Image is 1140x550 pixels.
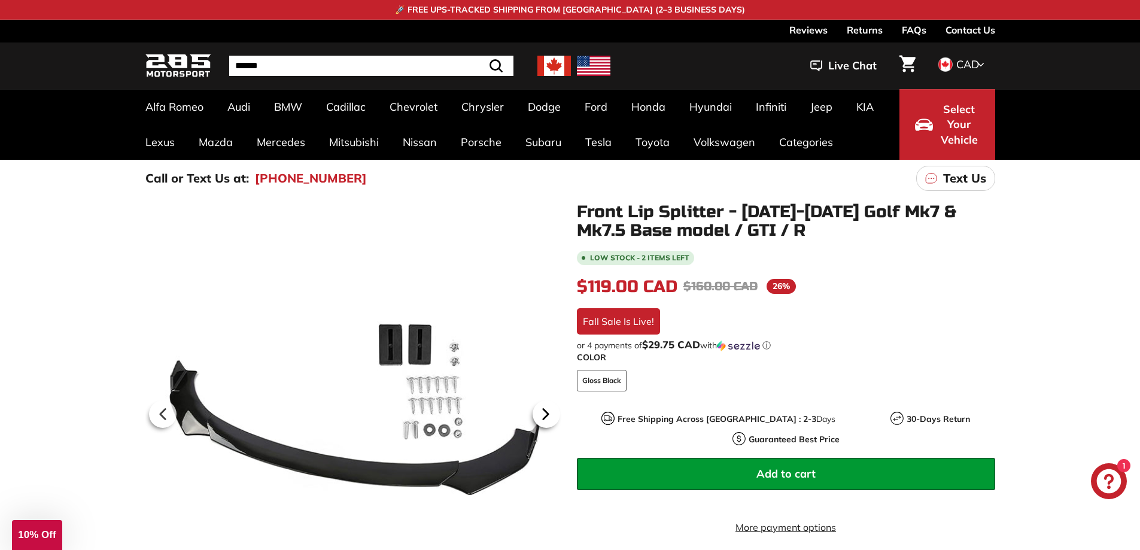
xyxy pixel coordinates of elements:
[844,89,886,124] a: KIA
[314,89,378,124] a: Cadillac
[618,413,835,426] p: Days
[187,124,245,160] a: Mazda
[907,414,970,424] strong: 30-Days Return
[1087,463,1130,502] inbox-online-store-chat: Shopify online store chat
[573,89,619,124] a: Ford
[577,203,995,240] h1: Front Lip Splitter - [DATE]-[DATE] Golf Mk7 & Mk7.5 Base model / GTI / R
[619,89,677,124] a: Honda
[133,124,187,160] a: Lexus
[677,89,744,124] a: Hyundai
[577,308,660,335] div: Fall Sale Is Live!
[899,89,995,160] button: Select Your Vehicle
[946,20,995,40] a: Contact Us
[618,414,816,424] strong: Free Shipping Across [GEOGRAPHIC_DATA] : 2-3
[215,89,262,124] a: Audi
[798,89,844,124] a: Jeep
[590,254,689,262] span: Low stock - 2 items left
[577,276,677,297] span: $119.00 CAD
[577,351,995,364] label: COLOR
[12,520,62,550] div: 10% Off
[624,124,682,160] a: Toyota
[245,124,317,160] a: Mercedes
[577,520,995,534] a: More payment options
[847,20,883,40] a: Returns
[391,124,449,160] a: Nissan
[577,339,995,351] div: or 4 payments of with
[145,169,249,187] p: Call or Text Us at:
[255,169,367,187] a: [PHONE_NUMBER]
[573,124,624,160] a: Tesla
[916,166,995,191] a: Text Us
[767,279,796,294] span: 26%
[749,434,840,445] strong: Guaranteed Best Price
[683,279,758,294] span: $160.00 CAD
[943,169,986,187] p: Text Us
[789,20,828,40] a: Reviews
[892,45,923,86] a: Cart
[956,57,979,71] span: CAD
[449,89,516,124] a: Chrysler
[378,89,449,124] a: Chevrolet
[642,338,700,351] span: $29.75 CAD
[939,102,980,148] span: Select Your Vehicle
[902,20,926,40] a: FAQs
[516,89,573,124] a: Dodge
[395,4,745,16] p: 🚀 FREE UPS-TRACKED SHIPPING FROM [GEOGRAPHIC_DATA] (2–3 BUSINESS DAYS)
[145,52,211,80] img: Logo_285_Motorsport_areodynamics_components
[717,341,760,351] img: Sezzle
[577,458,995,490] button: Add to cart
[744,89,798,124] a: Infiniti
[795,51,892,81] button: Live Chat
[262,89,314,124] a: BMW
[317,124,391,160] a: Mitsubishi
[18,529,56,540] span: 10% Off
[513,124,573,160] a: Subaru
[449,124,513,160] a: Porsche
[682,124,767,160] a: Volkswagen
[577,339,995,351] div: or 4 payments of$29.75 CADwithSezzle Click to learn more about Sezzle
[133,89,215,124] a: Alfa Romeo
[229,56,513,76] input: Search
[767,124,845,160] a: Categories
[756,467,816,481] span: Add to cart
[828,58,877,74] span: Live Chat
